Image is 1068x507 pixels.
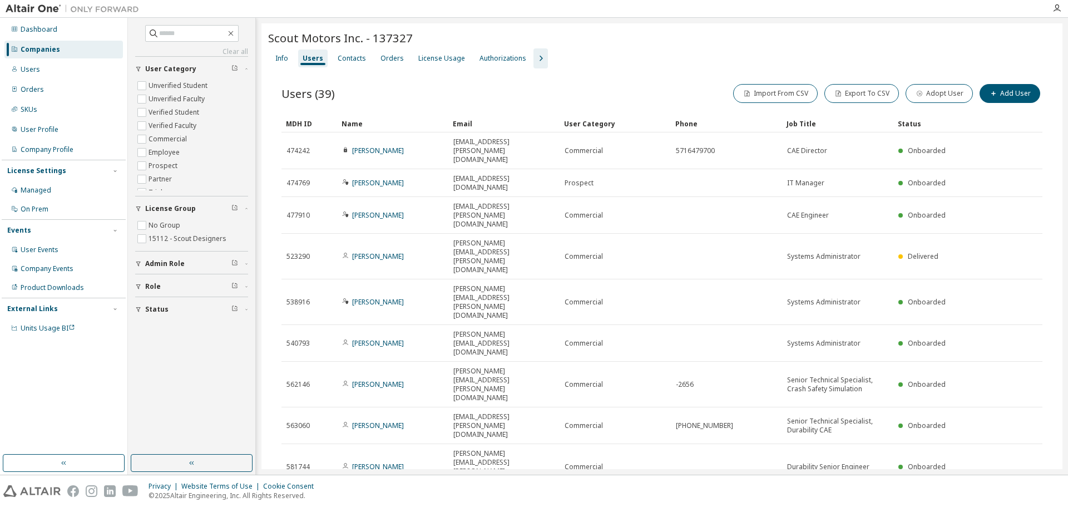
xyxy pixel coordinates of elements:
[149,482,181,491] div: Privacy
[908,297,946,307] span: Onboarded
[352,421,404,430] a: [PERSON_NAME]
[231,204,238,213] span: Clear filter
[676,380,694,389] span: -2656
[908,178,946,188] span: Onboarded
[149,186,165,199] label: Trial
[149,119,199,132] label: Verified Faculty
[135,297,248,322] button: Status
[21,323,75,333] span: Units Usage BI
[565,211,603,220] span: Commercial
[453,115,555,132] div: Email
[676,421,733,430] span: [PHONE_NUMBER]
[145,65,196,73] span: User Category
[479,54,526,63] div: Authorizations
[21,145,73,154] div: Company Profile
[135,57,248,81] button: User Category
[135,274,248,299] button: Role
[231,65,238,73] span: Clear filter
[352,338,404,348] a: [PERSON_NAME]
[149,92,207,106] label: Unverified Faculty
[145,282,161,291] span: Role
[7,166,66,175] div: License Settings
[338,54,366,63] div: Contacts
[286,462,310,471] span: 581744
[145,305,169,314] span: Status
[149,491,320,500] p: © 2025 Altair Engineering, Inc. All Rights Reserved.
[787,298,861,307] span: Systems Administrator
[453,367,555,402] span: [PERSON_NAME][EMAIL_ADDRESS][PERSON_NAME][DOMAIN_NAME]
[787,376,888,393] span: Senior Technical Specialist, Crash Safety Simulation
[453,330,555,357] span: [PERSON_NAME][EMAIL_ADDRESS][DOMAIN_NAME]
[21,85,44,94] div: Orders
[6,3,145,14] img: Altair One
[281,86,335,101] span: Users (39)
[286,252,310,261] span: 523290
[135,252,248,276] button: Admin Role
[303,54,323,63] div: Users
[352,297,404,307] a: [PERSON_NAME]
[352,178,404,188] a: [PERSON_NAME]
[787,115,889,132] div: Job Title
[21,105,37,114] div: SKUs
[898,115,976,132] div: Status
[231,259,238,268] span: Clear filter
[21,205,48,214] div: On Prem
[149,132,189,146] label: Commercial
[286,211,310,220] span: 477910
[181,482,263,491] div: Website Terms of Use
[352,210,404,220] a: [PERSON_NAME]
[286,380,310,389] span: 562146
[906,84,973,103] button: Adopt User
[86,485,97,497] img: instagram.svg
[908,462,946,471] span: Onboarded
[565,421,603,430] span: Commercial
[565,146,603,155] span: Commercial
[980,84,1040,103] button: Add User
[418,54,465,63] div: License Usage
[263,482,320,491] div: Cookie Consent
[286,146,310,155] span: 474242
[231,305,238,314] span: Clear filter
[3,485,61,497] img: altair_logo.svg
[231,282,238,291] span: Clear filter
[453,137,555,164] span: [EMAIL_ADDRESS][PERSON_NAME][DOMAIN_NAME]
[342,115,444,132] div: Name
[565,380,603,389] span: Commercial
[149,219,182,232] label: No Group
[453,412,555,439] span: [EMAIL_ADDRESS][PERSON_NAME][DOMAIN_NAME]
[676,146,715,155] span: 5716479700
[286,298,310,307] span: 538916
[565,339,603,348] span: Commercial
[275,54,288,63] div: Info
[352,146,404,155] a: [PERSON_NAME]
[564,115,666,132] div: User Category
[149,106,201,119] label: Verified Student
[380,54,404,63] div: Orders
[787,211,829,220] span: CAE Engineer
[149,79,210,92] label: Unverified Student
[908,338,946,348] span: Onboarded
[352,462,404,471] a: [PERSON_NAME]
[565,252,603,261] span: Commercial
[135,47,248,56] a: Clear all
[149,146,182,159] label: Employee
[565,462,603,471] span: Commercial
[787,462,869,471] span: Durability Senior Engineer
[453,284,555,320] span: [PERSON_NAME][EMAIL_ADDRESS][PERSON_NAME][DOMAIN_NAME]
[908,146,946,155] span: Onboarded
[67,485,79,497] img: facebook.svg
[787,179,824,188] span: IT Manager
[149,159,180,173] label: Prospect
[908,210,946,220] span: Onboarded
[675,115,778,132] div: Phone
[145,204,196,213] span: License Group
[787,417,888,435] span: Senior Technical Specialist, Durability CAE
[21,283,84,292] div: Product Downloads
[21,186,51,195] div: Managed
[733,84,818,103] button: Import From CSV
[145,259,185,268] span: Admin Role
[453,449,555,485] span: [PERSON_NAME][EMAIL_ADDRESS][PERSON_NAME][DOMAIN_NAME]
[286,339,310,348] span: 540793
[787,146,827,155] span: CAE Director
[135,196,248,221] button: License Group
